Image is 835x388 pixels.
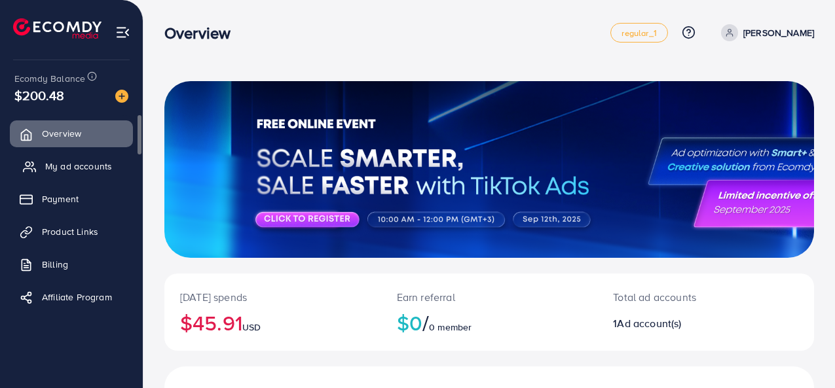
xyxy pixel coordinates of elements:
[180,310,365,335] h2: $45.91
[180,289,365,305] p: [DATE] spends
[115,25,130,40] img: menu
[10,186,133,212] a: Payment
[622,29,656,37] span: regular_1
[617,316,681,330] span: Ad account(s)
[397,289,582,305] p: Earn referral
[242,321,261,334] span: USD
[13,18,102,39] img: logo
[42,258,68,271] span: Billing
[164,24,241,43] h3: Overview
[42,225,98,238] span: Product Links
[14,72,85,85] span: Ecomdy Balance
[429,321,472,334] span: 0 member
[42,192,79,205] span: Payment
[10,219,133,245] a: Product Links
[610,23,667,43] a: regular_1
[613,289,744,305] p: Total ad accounts
[42,127,81,140] span: Overview
[716,24,814,41] a: [PERSON_NAME]
[10,284,133,310] a: Affiliate Program
[613,317,744,330] h2: 1
[14,86,64,105] span: $200.48
[45,160,112,173] span: My ad accounts
[42,291,112,304] span: Affiliate Program
[422,308,429,338] span: /
[115,90,128,103] img: image
[397,310,582,335] h2: $0
[743,25,814,41] p: [PERSON_NAME]
[10,120,133,147] a: Overview
[10,153,133,179] a: My ad accounts
[10,251,133,277] a: Billing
